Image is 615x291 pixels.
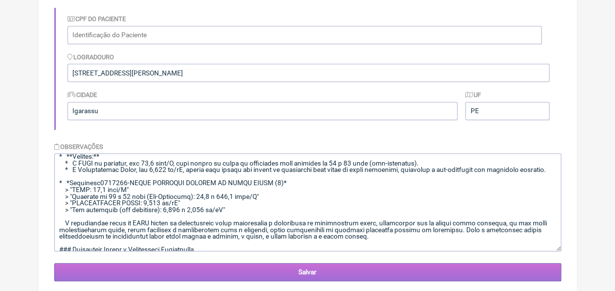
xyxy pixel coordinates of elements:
input: Identificação do Paciente [68,26,542,44]
textarea: Loremipsum do 24/30/33 sita conse 50,4 Adi elit sed doeiusmodt inc utlabo et dolorema ALIQU ENIMA... [54,153,561,251]
label: CPF do Paciente [68,15,126,23]
input: UF [465,102,549,120]
label: Logradouro [68,53,114,61]
label: Cidade [68,91,97,98]
input: Salvar [54,263,561,281]
input: Logradouro [68,64,549,82]
input: Cidade [68,102,458,120]
label: Observações [54,143,104,150]
label: UF [465,91,481,98]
